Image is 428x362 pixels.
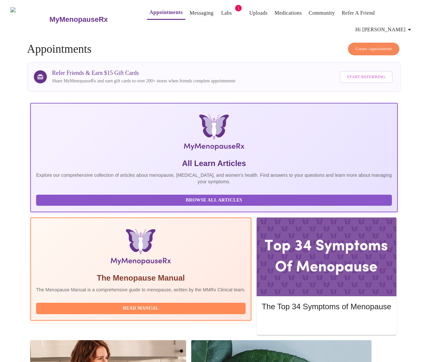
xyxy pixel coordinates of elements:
button: Refer a Friend [339,7,378,20]
h3: Refer Friends & Earn $15 Gift Cards [52,70,235,77]
a: Community [309,8,335,18]
span: Read Manual [43,304,239,313]
h5: The Top 34 Symptoms of Menopause [262,301,391,312]
button: Browse All Articles [36,195,392,206]
h5: The Menopause Manual [36,273,246,283]
a: Read More [262,320,393,326]
button: Hi [PERSON_NAME] [353,23,416,36]
a: Start Referring [338,68,394,86]
p: The Menopause Manual is a comprehensive guide to menopause, written by the MMRx Clinical team. [36,286,246,293]
button: Read Manual [36,303,246,314]
span: Read More [268,320,385,328]
p: Explore our comprehensive collection of articles about menopause, [MEDICAL_DATA], and women's hea... [36,172,392,185]
a: Uploads [249,8,268,18]
span: Browse All Articles [43,196,385,204]
p: Share MyMenopauseRx and earn gift cards to over 200+ stores when friends complete appointments [52,78,235,84]
span: Create Appointment [355,45,392,53]
a: Medications [274,8,302,18]
span: Hi [PERSON_NAME] [355,25,413,34]
a: Read Manual [36,305,247,311]
span: 1 [235,5,242,11]
button: Read More [262,318,391,329]
img: MyMenopauseRx Logo [10,7,48,32]
a: Refer a Friend [342,8,375,18]
button: Create Appointment [348,43,399,55]
button: Appointments [147,6,185,20]
a: Browse All Articles [36,197,394,202]
button: Uploads [247,7,270,20]
button: Start Referring [340,71,393,83]
button: Community [306,7,338,20]
span: Start Referring [347,73,385,81]
a: Messaging [190,8,213,18]
img: MyMenopauseRx Logo [91,114,337,153]
button: Labs [216,7,237,20]
a: MyMenopauseRx [48,8,134,31]
h5: All Learn Articles [36,158,392,169]
h4: Appointments [27,43,401,56]
button: Medications [272,7,304,20]
h3: MyMenopauseRx [49,15,108,24]
a: Appointments [150,8,183,17]
a: Labs [221,8,232,18]
img: Menopause Manual [69,229,212,268]
button: Messaging [187,7,216,20]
